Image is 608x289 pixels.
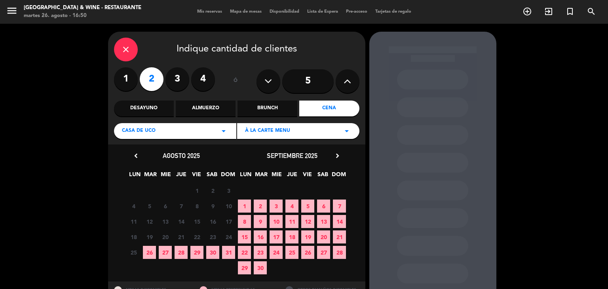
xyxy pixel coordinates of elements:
span: 22 [190,230,203,243]
span: MAR [144,170,157,183]
span: LUN [128,170,141,183]
div: Almuerzo [176,101,236,116]
span: 26 [301,246,314,259]
span: 29 [238,261,251,274]
label: 2 [140,67,163,91]
span: Casa de Uco [122,127,156,135]
span: 19 [301,230,314,243]
span: 25 [127,246,140,259]
span: 20 [317,230,330,243]
span: Lista de Espera [303,10,342,14]
span: 11 [127,215,140,228]
span: 23 [206,230,219,243]
label: 4 [191,67,215,91]
i: turned_in_not [565,7,575,16]
span: 9 [254,215,267,228]
span: 21 [175,230,188,243]
span: 14 [333,215,346,228]
span: MIE [270,170,283,183]
span: 30 [206,246,219,259]
span: DOM [221,170,234,183]
div: Brunch [237,101,297,116]
span: 3 [222,184,235,197]
label: 3 [165,67,189,91]
span: 4 [127,200,140,213]
span: 28 [333,246,346,259]
span: 12 [143,215,156,228]
span: 10 [270,215,283,228]
span: JUE [285,170,298,183]
button: menu [6,5,18,19]
span: 15 [190,215,203,228]
span: DOM [332,170,345,183]
span: 26 [143,246,156,259]
span: SAB [316,170,329,183]
span: 20 [159,230,172,243]
label: 1 [114,67,138,91]
span: 8 [190,200,203,213]
i: arrow_drop_down [342,126,351,136]
span: 1 [238,200,251,213]
span: LUN [239,170,252,183]
span: 16 [254,230,267,243]
span: 5 [143,200,156,213]
span: septiembre 2025 [267,152,317,160]
span: 10 [222,200,235,213]
span: 17 [270,230,283,243]
span: 13 [159,215,172,228]
span: 4 [285,200,298,213]
span: Mapa de mesas [226,10,266,14]
i: search [587,7,596,16]
span: 17 [222,215,235,228]
span: JUE [175,170,188,183]
span: 1 [190,184,203,197]
span: 2 [206,184,219,197]
span: 27 [317,246,330,259]
div: Desayuno [114,101,174,116]
span: MIE [159,170,172,183]
span: agosto 2025 [163,152,200,160]
span: 24 [270,246,283,259]
div: Cena [299,101,359,116]
span: 23 [254,246,267,259]
span: 21 [333,230,346,243]
span: 24 [222,230,235,243]
span: 19 [143,230,156,243]
span: Tarjetas de regalo [371,10,415,14]
span: 8 [238,215,251,228]
span: 6 [317,200,330,213]
i: add_circle_outline [522,7,532,16]
span: 27 [159,246,172,259]
span: Disponibilidad [266,10,303,14]
span: VIE [190,170,203,183]
span: 16 [206,215,219,228]
span: 12 [301,215,314,228]
span: 28 [175,246,188,259]
div: [GEOGRAPHIC_DATA] & Wine - Restaurante [24,4,141,12]
span: 22 [238,246,251,259]
div: Indique cantidad de clientes [114,38,359,61]
div: ó [223,67,249,95]
span: 7 [333,200,346,213]
span: 31 [222,246,235,259]
i: close [121,45,131,54]
span: VIE [301,170,314,183]
span: 18 [285,230,298,243]
span: SAB [205,170,218,183]
span: 7 [175,200,188,213]
span: 15 [238,230,251,243]
span: 25 [285,246,298,259]
span: 18 [127,230,140,243]
span: À LA CARTE MENU [245,127,290,135]
span: Mis reservas [193,10,226,14]
span: 14 [175,215,188,228]
span: 3 [270,200,283,213]
span: 13 [317,215,330,228]
i: arrow_drop_down [219,126,228,136]
i: menu [6,5,18,17]
span: MAR [255,170,268,183]
span: 30 [254,261,267,274]
span: 2 [254,200,267,213]
span: Pre-acceso [342,10,371,14]
span: 9 [206,200,219,213]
